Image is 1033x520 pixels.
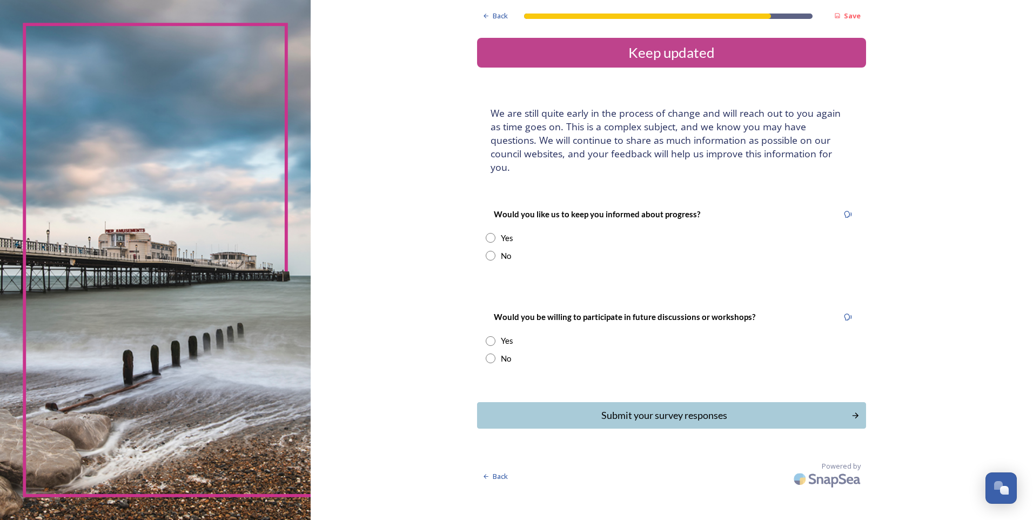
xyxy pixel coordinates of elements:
[483,408,846,423] div: Submit your survey responses
[493,471,508,482] span: Back
[501,232,513,244] div: Yes
[985,472,1017,504] button: Open Chat
[481,42,862,63] div: Keep updated
[501,250,511,262] div: No
[501,335,513,347] div: Yes
[790,466,866,492] img: SnapSea Logo
[477,402,866,429] button: Continue
[494,209,700,219] strong: Would you like us to keep you informed about progress?
[491,106,853,174] h4: We are still quite early in the process of change and will reach out to you again as time goes on...
[844,11,861,21] strong: Save
[822,461,861,471] span: Powered by
[493,11,508,21] span: Back
[494,312,755,322] strong: Would you be willing to participate in future discussions or workshops?
[501,352,511,365] div: No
